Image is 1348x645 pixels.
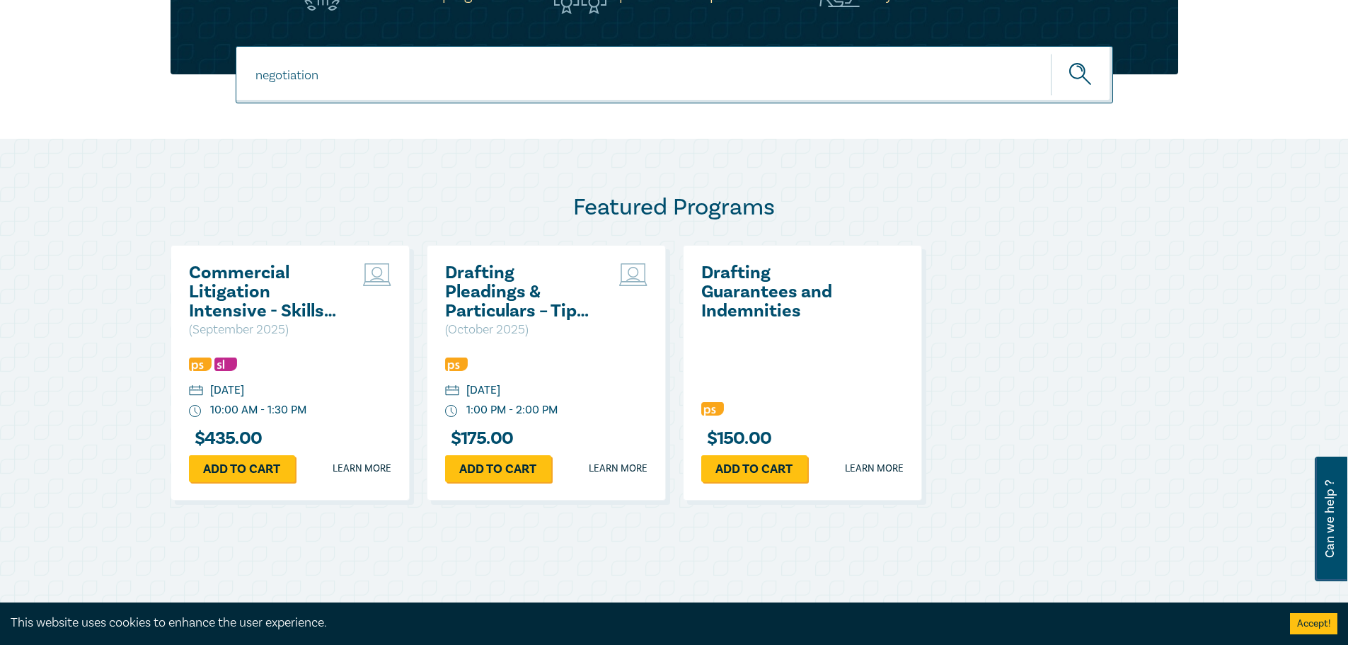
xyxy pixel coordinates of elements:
img: watch [445,405,458,418]
h2: Featured Programs [171,193,1178,222]
h3: $ 150.00 [701,429,772,448]
img: calendar [445,385,459,398]
a: Learn more [845,462,904,476]
a: Learn more [589,462,647,476]
div: [DATE] [466,382,500,399]
img: calendar [189,385,203,398]
a: Learn more [333,462,391,476]
a: Add to cart [701,455,807,482]
img: Live Stream [619,263,647,286]
div: 1:00 PM - 2:00 PM [466,402,558,418]
a: Commercial Litigation Intensive - Skills and Strategies for Success in Commercial Disputes [189,263,341,321]
h3: $ 175.00 [445,429,514,448]
button: Accept cookies [1290,613,1337,634]
div: [DATE] [210,382,244,399]
img: Professional Skills [189,358,212,371]
span: Can we help ? [1323,465,1337,573]
img: Live Stream [363,263,391,286]
h3: $ 435.00 [189,429,263,448]
div: This website uses cookies to enhance the user experience. [11,614,1269,632]
div: 10:00 AM - 1:30 PM [210,402,306,418]
img: Professional Skills [701,402,724,416]
input: Search for a program title, program description or presenter name [236,46,1113,103]
a: Add to cart [445,455,551,482]
a: Drafting Guarantees and Indemnities [701,263,853,321]
p: ( September 2025 ) [189,321,341,339]
p: ( October 2025 ) [445,321,597,339]
img: Substantive Law [214,358,237,371]
img: watch [189,405,202,418]
a: Add to cart [189,455,295,482]
a: Drafting Pleadings & Particulars – Tips & Traps [445,263,597,321]
img: Professional Skills [445,358,468,371]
